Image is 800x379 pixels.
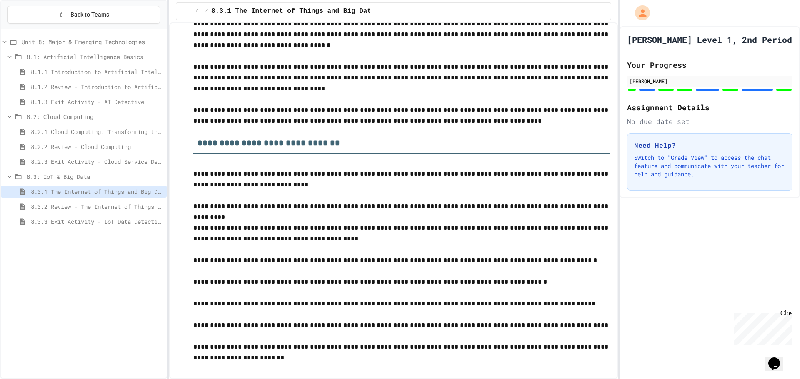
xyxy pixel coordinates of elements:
[27,172,163,181] span: 8.3: IoT & Big Data
[183,8,192,15] span: ...
[765,346,792,371] iframe: chat widget
[626,3,652,22] div: My Account
[3,3,57,53] div: Chat with us now!Close
[31,157,163,166] span: 8.2.3 Exit Activity - Cloud Service Detective
[31,202,163,211] span: 8.3.2 Review - The Internet of Things and Big Data
[627,59,792,71] h2: Your Progress
[7,6,160,24] button: Back to Teams
[627,102,792,113] h2: Assignment Details
[634,140,785,150] h3: Need Help?
[630,77,790,85] div: [PERSON_NAME]
[27,52,163,61] span: 8.1: Artificial Intelligence Basics
[31,217,163,226] span: 8.3.3 Exit Activity - IoT Data Detective Challenge
[205,8,208,15] span: /
[31,127,163,136] span: 8.2.1 Cloud Computing: Transforming the Digital World
[70,10,109,19] span: Back to Teams
[31,187,163,196] span: 8.3.1 The Internet of Things and Big Data: Our Connected Digital World
[627,116,792,126] div: No due date set
[31,67,163,76] span: 8.1.1 Introduction to Artificial Intelligence
[211,6,491,16] span: 8.3.1 The Internet of Things and Big Data: Our Connected Digital World
[31,82,163,91] span: 8.1.2 Review - Introduction to Artificial Intelligence
[27,112,163,121] span: 8.2: Cloud Computing
[22,37,163,46] span: Unit 8: Major & Emerging Technologies
[195,8,198,15] span: /
[31,142,163,151] span: 8.2.2 Review - Cloud Computing
[731,310,792,345] iframe: chat widget
[627,34,792,45] h1: [PERSON_NAME] Level 1, 2nd Period
[634,154,785,178] p: Switch to "Grade View" to access the chat feature and communicate with your teacher for help and ...
[31,97,163,106] span: 8.1.3 Exit Activity - AI Detective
